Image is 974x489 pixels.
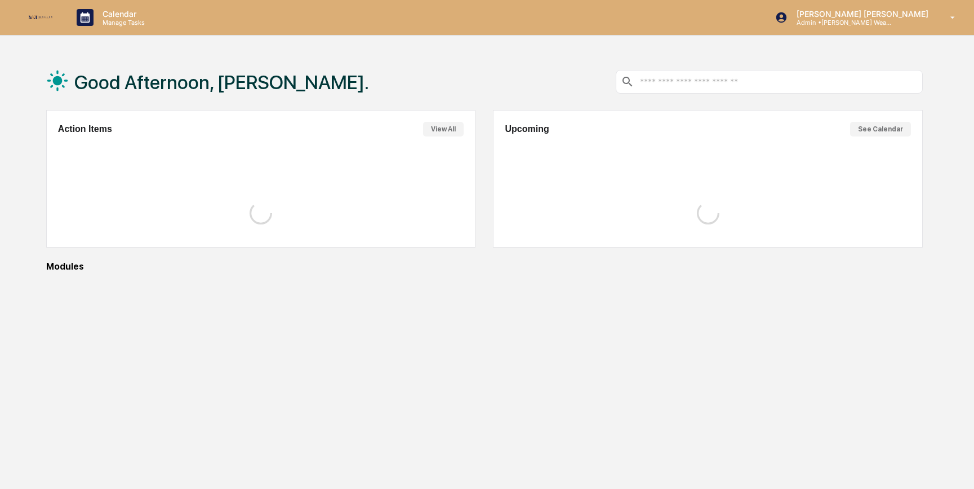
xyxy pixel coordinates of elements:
h2: Upcoming [505,124,549,134]
img: logo [27,14,54,21]
p: [PERSON_NAME] [PERSON_NAME] [788,9,934,19]
button: See Calendar [850,122,911,136]
p: Admin • [PERSON_NAME] Wealth [788,19,892,27]
h1: Good Afternoon, [PERSON_NAME]. [74,71,369,94]
div: Modules [46,261,923,272]
p: Calendar [94,9,150,19]
h2: Action Items [58,124,112,134]
button: View All [423,122,464,136]
p: Manage Tasks [94,19,150,27]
